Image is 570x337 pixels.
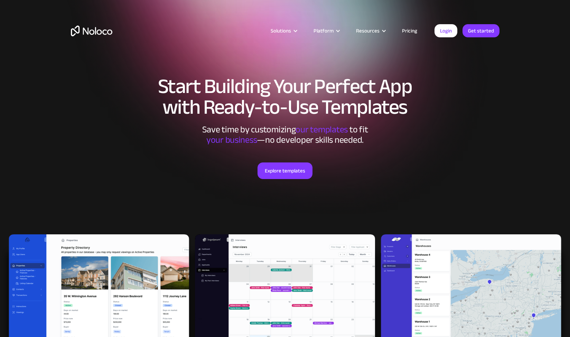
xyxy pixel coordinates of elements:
[356,26,380,35] div: Resources
[206,131,257,148] span: your business
[462,24,499,37] a: Get started
[347,26,393,35] div: Resources
[296,121,348,138] span: our templates
[305,26,347,35] div: Platform
[181,124,389,145] div: Save time by customizing to fit ‍ —no developer skills needed.
[434,24,457,37] a: Login
[314,26,334,35] div: Platform
[71,76,499,118] h1: Start Building Your Perfect App with Ready-to-Use Templates
[262,26,305,35] div: Solutions
[258,162,312,179] a: Explore templates
[71,26,112,36] a: home
[271,26,291,35] div: Solutions
[393,26,426,35] a: Pricing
